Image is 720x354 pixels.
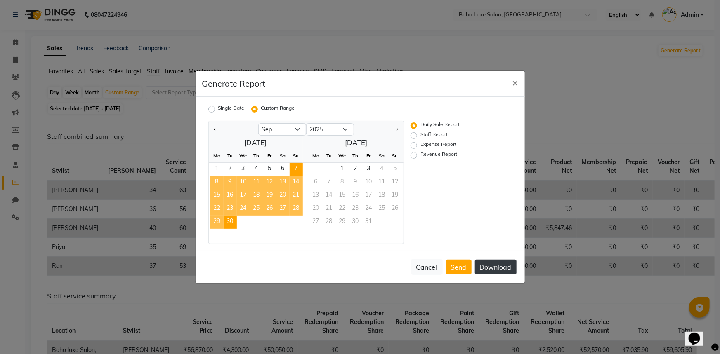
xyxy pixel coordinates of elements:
[506,71,525,94] button: Close
[237,149,250,162] div: We
[290,202,303,216] span: 28
[224,202,237,216] span: 23
[224,176,237,189] span: 9
[237,163,250,176] span: 3
[420,141,456,150] label: Expense Report
[349,163,362,176] span: 2
[420,121,460,131] label: Daily Sale Report
[336,163,349,176] div: Wednesday, October 1, 2025
[210,216,224,229] div: Monday, September 29, 2025
[250,189,263,202] div: Thursday, September 18, 2025
[250,189,263,202] span: 18
[276,202,290,216] div: Saturday, September 27, 2025
[258,123,306,136] select: Select month
[210,189,224,202] span: 15
[685,321,712,346] iframe: chat widget
[210,149,224,162] div: Mo
[250,163,263,176] div: Thursday, September 4, 2025
[263,163,276,176] span: 5
[210,176,224,189] span: 8
[263,202,276,216] span: 26
[323,149,336,162] div: Tu
[261,104,295,114] label: Custom Range
[250,202,263,216] span: 25
[224,163,237,176] div: Tuesday, September 2, 2025
[446,260,472,274] button: Send
[411,259,443,275] button: Cancel
[276,176,290,189] span: 13
[263,202,276,216] div: Friday, September 26, 2025
[237,202,250,216] span: 24
[250,202,263,216] div: Thursday, September 25, 2025
[290,189,303,202] span: 21
[290,149,303,162] div: Su
[290,176,303,189] span: 14
[218,104,245,114] label: Single Date
[276,176,290,189] div: Saturday, September 13, 2025
[250,176,263,189] span: 11
[420,150,457,160] label: Revenue Report
[224,216,237,229] span: 30
[276,163,290,176] span: 6
[290,163,303,176] span: 7
[362,149,375,162] div: Fr
[210,189,224,202] div: Monday, September 15, 2025
[420,131,448,141] label: Staff Report
[290,189,303,202] div: Sunday, September 21, 2025
[237,163,250,176] div: Wednesday, September 3, 2025
[389,149,402,162] div: Su
[512,76,518,89] span: ×
[276,163,290,176] div: Saturday, September 6, 2025
[224,216,237,229] div: Tuesday, September 30, 2025
[362,163,375,176] span: 3
[210,202,224,216] div: Monday, September 22, 2025
[212,123,219,136] button: Previous month
[202,77,266,90] h5: Generate Report
[263,189,276,202] div: Friday, September 19, 2025
[263,176,276,189] div: Friday, September 12, 2025
[224,176,237,189] div: Tuesday, September 9, 2025
[224,149,237,162] div: Tu
[210,202,224,216] span: 22
[237,202,250,216] div: Wednesday, September 24, 2025
[237,189,250,202] span: 17
[263,163,276,176] div: Friday, September 5, 2025
[224,189,237,202] span: 16
[309,149,323,162] div: Mo
[290,176,303,189] div: Sunday, September 14, 2025
[336,149,349,162] div: We
[475,260,517,274] button: Download
[237,189,250,202] div: Wednesday, September 17, 2025
[336,163,349,176] span: 1
[250,149,263,162] div: Th
[375,149,389,162] div: Sa
[306,123,354,136] select: Select year
[237,176,250,189] span: 10
[250,176,263,189] div: Thursday, September 11, 2025
[263,149,276,162] div: Fr
[276,202,290,216] span: 27
[224,202,237,216] div: Tuesday, September 23, 2025
[290,163,303,176] div: Sunday, September 7, 2025
[263,189,276,202] span: 19
[276,189,290,202] span: 20
[224,163,237,176] span: 2
[349,163,362,176] div: Thursday, October 2, 2025
[210,163,224,176] span: 1
[362,163,375,176] div: Friday, October 3, 2025
[290,202,303,216] div: Sunday, September 28, 2025
[224,189,237,202] div: Tuesday, September 16, 2025
[237,176,250,189] div: Wednesday, September 10, 2025
[349,149,362,162] div: Th
[276,149,290,162] div: Sa
[263,176,276,189] span: 12
[210,216,224,229] span: 29
[250,163,263,176] span: 4
[276,189,290,202] div: Saturday, September 20, 2025
[210,163,224,176] div: Monday, September 1, 2025
[210,176,224,189] div: Monday, September 8, 2025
